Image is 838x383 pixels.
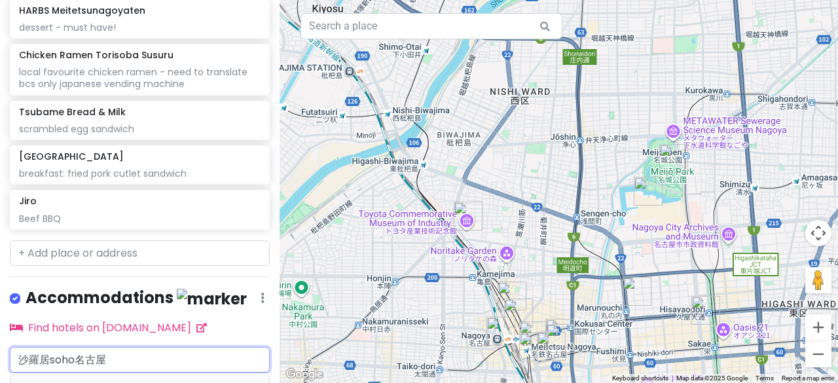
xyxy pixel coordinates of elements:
div: Snoopy Town [504,299,533,327]
img: Google [283,366,326,383]
div: Honmaru Palace Museum Shop [634,177,663,206]
div: m.m.d. [691,296,720,325]
div: HARBS Meitetsunagoyaten [519,333,548,361]
button: Keyboard shortcuts [612,374,668,383]
div: Shirakawa Meiekiten 白河 鰻魚飯 名駅店 [498,282,526,310]
a: Open this area in Google Maps (opens a new window) [283,366,326,383]
img: marker [177,289,247,309]
h6: HARBS Meitetsunagoyaten [19,5,145,16]
div: Yanagibashi Central Market [545,319,574,348]
div: scrambled egg sandwich [19,123,260,135]
div: local favourite chicken ramen - need to translate bcs only japanese vending machine [19,66,260,90]
h6: Jiro [19,195,37,207]
div: Toyota Commemorative Museum of Industry and Technology [454,202,483,230]
a: Terms [756,374,774,382]
input: + Add place or address [10,240,270,266]
div: Chicken Ramen Torisoba Susuru [623,277,651,306]
input: + Add place or address [10,347,270,373]
h6: Chicken Ramen Torisoba Susuru [19,49,173,61]
a: Report a map error [782,374,834,382]
div: Meijō Park [659,144,688,173]
div: dessert - must have! [19,22,260,33]
div: breakfast: fried pork cutlet sandwich [19,168,260,179]
div: Beef BBQ [19,213,260,225]
button: Zoom in [805,314,831,340]
h6: [GEOGRAPHIC_DATA] [19,151,124,162]
div: Esca underground shopping center [486,317,515,346]
h6: Tsubame Bread & Milk [19,106,126,118]
a: Find hotels on [DOMAIN_NAME] [10,320,207,335]
button: Map camera controls [805,220,831,246]
div: Jiro [546,324,575,353]
span: Map data ©2025 Google [676,374,748,382]
button: Drag Pegman onto the map to open Street View [805,267,831,293]
input: Search a place [301,13,562,39]
button: Zoom out [805,341,831,367]
div: Konparu Sun Road [519,321,548,350]
h4: Accommodations [26,287,247,309]
div: Tsubame Bread & Milk [537,332,566,361]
